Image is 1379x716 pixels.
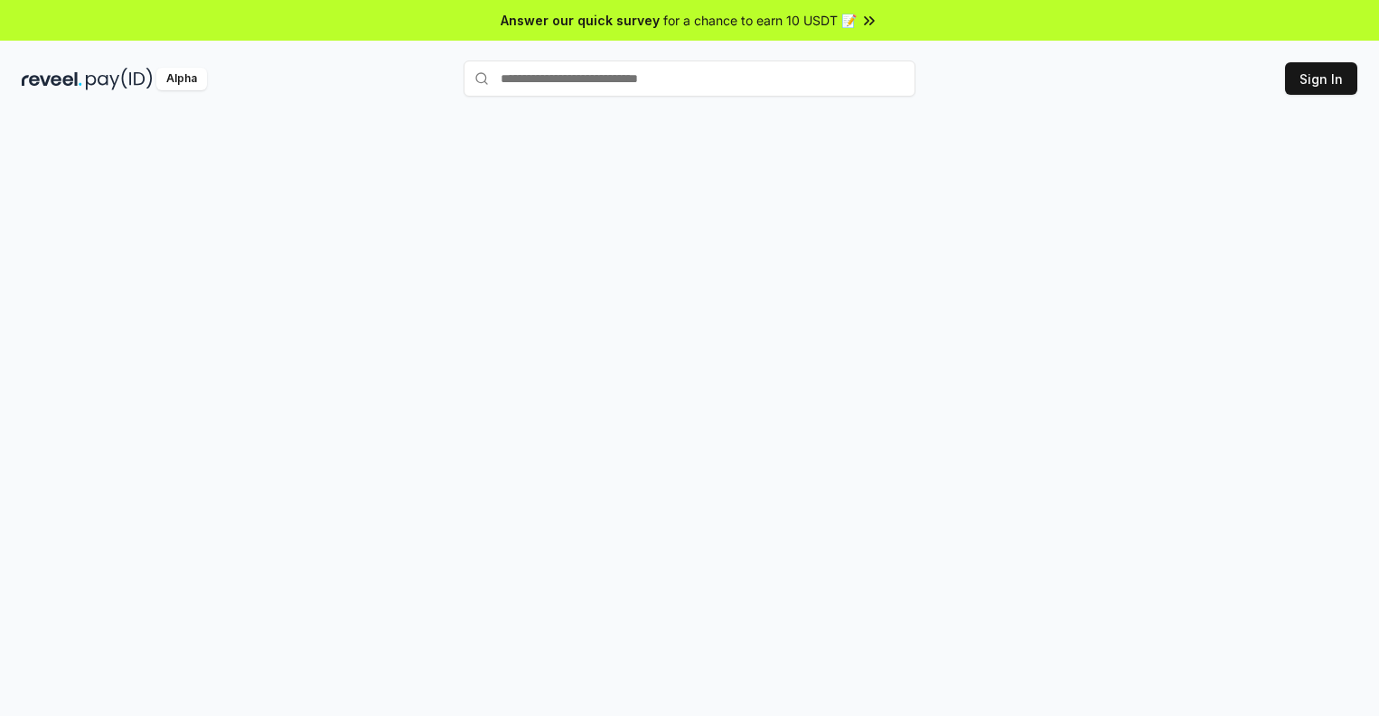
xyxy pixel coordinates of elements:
[86,68,153,90] img: pay_id
[501,11,660,30] span: Answer our quick survey
[1285,62,1357,95] button: Sign In
[663,11,857,30] span: for a chance to earn 10 USDT 📝
[156,68,207,90] div: Alpha
[22,68,82,90] img: reveel_dark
